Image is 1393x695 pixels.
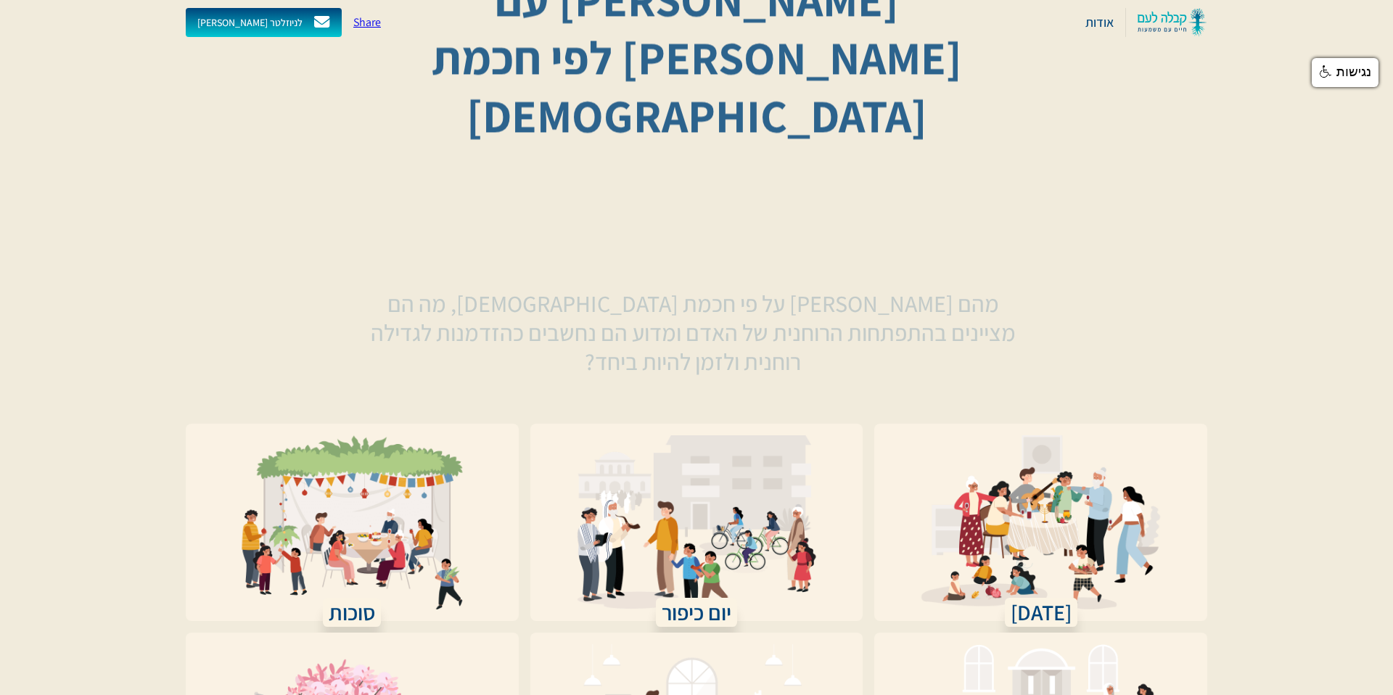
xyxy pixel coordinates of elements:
a: נגישות [1312,58,1378,87]
span: נגישות [1336,65,1371,79]
a: [DATE] [874,424,1207,621]
h2: סוכות [323,598,381,627]
div: [PERSON_NAME] לניוזלטר [197,16,303,29]
a: [PERSON_NAME] לניוזלטר [186,8,342,37]
h2: יום כיפור [656,598,737,627]
div: אודות [1085,12,1114,33]
a: יום כיפור [530,424,863,621]
a: סוכות [186,424,519,621]
img: kabbalah-laam-logo-colored-transparent [1138,8,1207,37]
p: מהם [PERSON_NAME] על פי חכמת [DEMOGRAPHIC_DATA], מה הם מציינים בהתפתחות הרוחנית של האדם ומדוע הם ... [360,289,1026,376]
h2: [DATE] [1005,598,1077,627]
a: אודות [1080,8,1119,37]
a: Share [353,15,381,30]
img: נגישות [1320,65,1333,78]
